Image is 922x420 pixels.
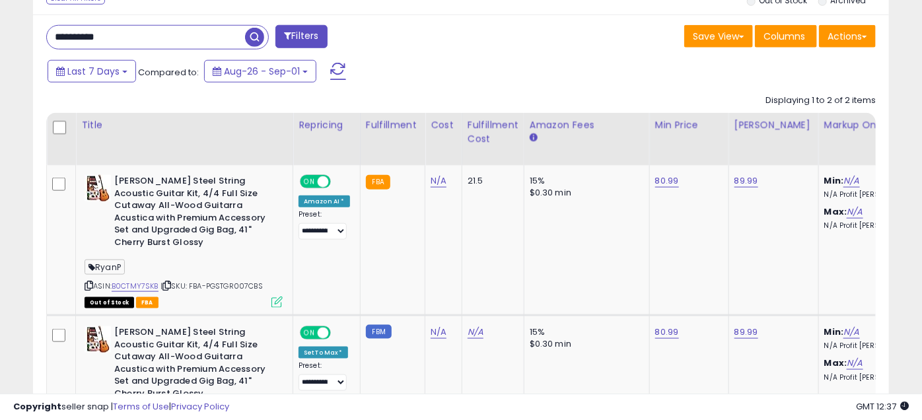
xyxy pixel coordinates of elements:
div: Cost [431,118,456,132]
small: FBM [366,325,392,339]
div: seller snap | | [13,401,229,413]
div: Fulfillment Cost [468,118,518,146]
b: [PERSON_NAME] Steel String Acoustic Guitar Kit, 4/4 Full Size Cutaway All-Wood Guitarra Acustica ... [114,175,275,252]
strong: Copyright [13,400,61,413]
b: Min: [824,174,844,187]
div: Amazon AI * [299,195,350,207]
div: 15% [530,326,639,338]
div: Fulfillment [366,118,419,132]
span: All listings that are currently out of stock and unavailable for purchase on Amazon [85,297,134,308]
a: 80.99 [655,326,679,339]
a: 80.99 [655,174,679,188]
div: Displaying 1 to 2 of 2 items [765,94,876,107]
b: Min: [824,326,844,338]
div: $0.30 min [530,338,639,350]
b: [PERSON_NAME] Steel String Acoustic Guitar Kit, 4/4 Full Size Cutaway All-Wood Guitarra Acustica ... [114,326,275,403]
a: N/A [843,326,859,339]
div: Preset: [299,210,350,240]
div: Repricing [299,118,355,132]
a: B0CTMY7SKB [112,281,159,292]
img: 51JCaC8Rk6L._SL40_.jpg [85,175,111,201]
button: Columns [755,25,817,48]
b: Max: [824,205,847,218]
b: Max: [824,357,847,369]
span: ON [301,176,318,188]
span: OFF [329,328,350,339]
div: [PERSON_NAME] [734,118,813,132]
small: FBA [366,175,390,190]
span: Aug-26 - Sep-01 [224,65,300,78]
div: ASIN: [85,175,283,306]
button: Save View [684,25,753,48]
div: Title [81,118,287,132]
div: Amazon Fees [530,118,644,132]
div: Set To Max * [299,347,348,359]
span: FBA [136,297,159,308]
a: N/A [843,174,859,188]
small: Amazon Fees. [530,132,538,144]
a: 89.99 [734,174,758,188]
span: Columns [763,30,805,43]
div: Preset: [299,361,350,391]
div: Min Price [655,118,723,132]
span: ON [301,328,318,339]
span: Last 7 Days [67,65,120,78]
button: Filters [275,25,327,48]
span: 2025-09-9 12:37 GMT [856,400,909,413]
div: $0.30 min [530,187,639,199]
a: Privacy Policy [171,400,229,413]
a: N/A [468,326,483,339]
button: Aug-26 - Sep-01 [204,60,316,83]
div: 21.5 [468,175,514,187]
span: RyanP [85,260,125,275]
span: Compared to: [138,66,199,79]
img: 51JCaC8Rk6L._SL40_.jpg [85,326,111,353]
button: Actions [819,25,876,48]
a: N/A [847,205,863,219]
span: | SKU: FBA-PGSTGR007CBS [160,281,263,291]
a: N/A [431,326,446,339]
span: OFF [329,176,350,188]
div: 15% [530,175,639,187]
a: Terms of Use [113,400,169,413]
a: N/A [847,357,863,370]
a: N/A [431,174,446,188]
a: 89.99 [734,326,758,339]
button: Last 7 Days [48,60,136,83]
